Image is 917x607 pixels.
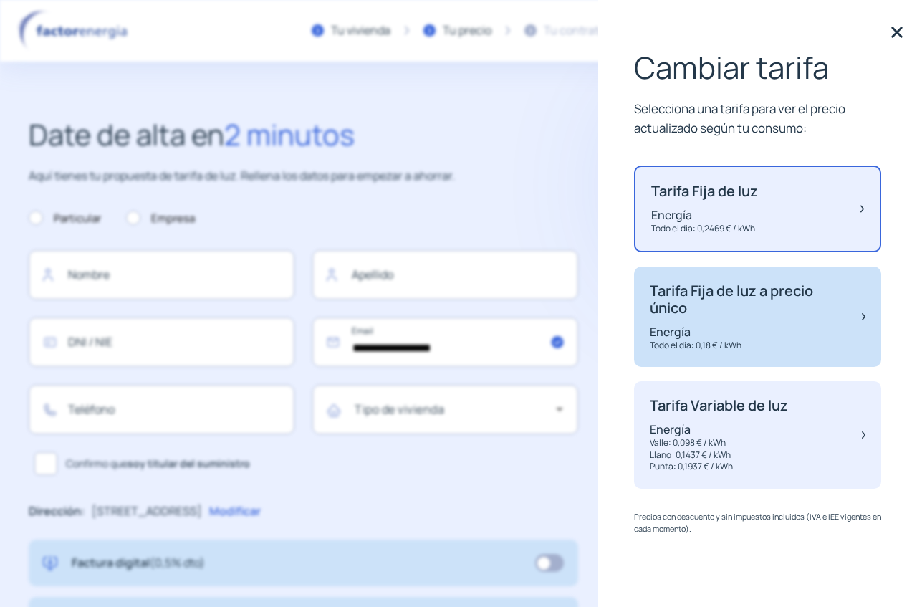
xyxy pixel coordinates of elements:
[29,502,85,521] p: Dirección:
[650,437,788,449] p: Valle: 0,098 € / kWh
[650,324,848,340] p: Energía
[650,397,788,414] p: Tarifa Variable de luz
[14,10,136,52] img: logo factor
[128,457,250,470] b: soy titular del suministro
[650,340,848,352] p: Todo el dia: 0,18 € / kWh
[29,112,578,158] h2: Date de alta en
[224,115,355,154] span: 2 minutos
[634,50,881,85] p: Cambiar tarifa
[66,456,250,472] span: Confirmo que
[651,183,758,200] p: Tarifa Fija de luz
[544,21,605,40] div: Tu contrato
[331,21,390,40] div: Tu vivienda
[209,502,261,521] p: Modificar
[29,167,578,186] p: Aquí tienes tu propuesta de tarifa de luz. Rellena los datos para empezar a ahorrar.
[650,282,848,317] p: Tarifa Fija de luz a precio único
[443,21,491,40] div: Tu precio
[650,461,788,473] p: Punta: 0,1937 € / kWh
[92,502,202,521] p: [STREET_ADDRESS]
[634,99,881,138] p: Selecciona una tarifa para ver el precio actualizado según tu consumo:
[651,223,758,235] p: Todo el dia: 0,2469 € / kWh
[634,510,881,535] p: Precios con descuento y sin impuestos incluidos (IVA e IEE vigentes en cada momento).
[29,210,101,227] label: Particular
[43,554,57,573] img: digital-invoice.svg
[150,555,205,570] span: (0,5% dto)
[355,401,444,417] mat-label: Tipo de vivienda
[650,449,788,462] p: Llano: 0,1437 € / kWh
[126,210,195,227] label: Empresa
[650,421,788,437] p: Energía
[72,554,205,573] p: Factura digital
[651,207,758,223] p: Energía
